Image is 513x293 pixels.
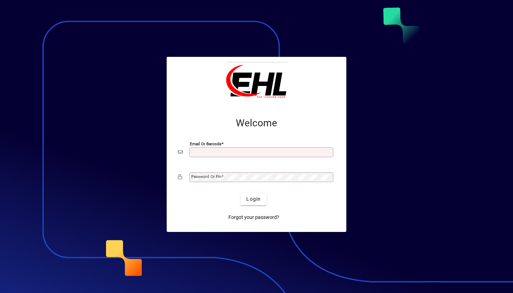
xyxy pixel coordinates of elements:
[191,174,221,179] mat-label: Password or Pin
[246,195,261,203] span: Login
[178,117,335,129] h2: Welcome
[190,141,221,146] mat-label: Email or Barcode
[228,214,279,221] span: Forgot your password?
[241,193,266,205] button: Login
[226,211,282,224] a: Forgot your password?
